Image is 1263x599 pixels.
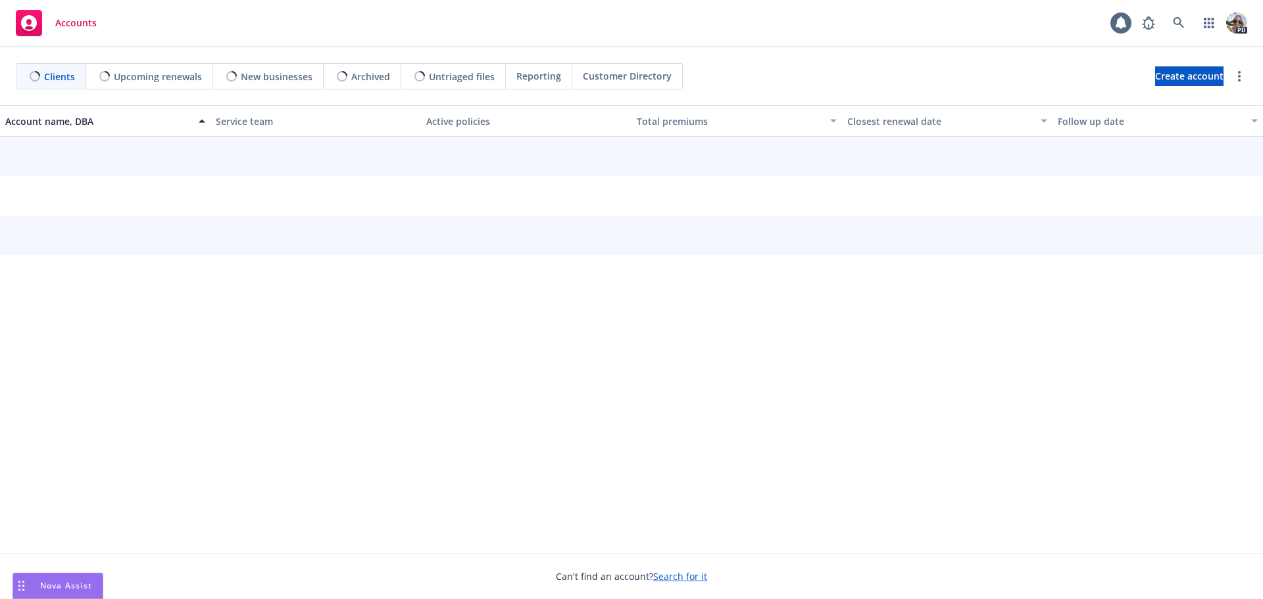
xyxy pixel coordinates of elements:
span: Can't find an account? [556,569,707,583]
div: Service team [216,114,416,128]
a: Search for it [653,570,707,583]
a: Search [1166,10,1192,36]
button: Nova Assist [12,573,103,599]
button: Service team [210,105,421,137]
span: Untriaged files [429,70,495,84]
span: Reporting [516,69,561,83]
span: New businesses [241,70,312,84]
div: Follow up date [1058,114,1243,128]
button: Follow up date [1052,105,1263,137]
div: Active policies [426,114,626,128]
span: Create account [1155,64,1224,89]
span: Clients [44,70,75,84]
button: Active policies [421,105,631,137]
div: Account name, DBA [5,114,191,128]
div: Total premiums [637,114,822,128]
a: Switch app [1196,10,1222,36]
button: Total premiums [631,105,842,137]
span: Nova Assist [40,580,92,591]
button: Closest renewal date [842,105,1052,137]
span: Upcoming renewals [114,70,202,84]
a: more [1231,68,1247,84]
span: Customer Directory [583,69,672,83]
span: Archived [351,70,390,84]
div: Drag to move [13,573,30,598]
a: Report a Bug [1135,10,1162,36]
a: Accounts [11,5,102,41]
span: Accounts [55,18,97,28]
a: Create account [1155,66,1224,86]
img: photo [1226,12,1247,34]
div: Closest renewal date [847,114,1033,128]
